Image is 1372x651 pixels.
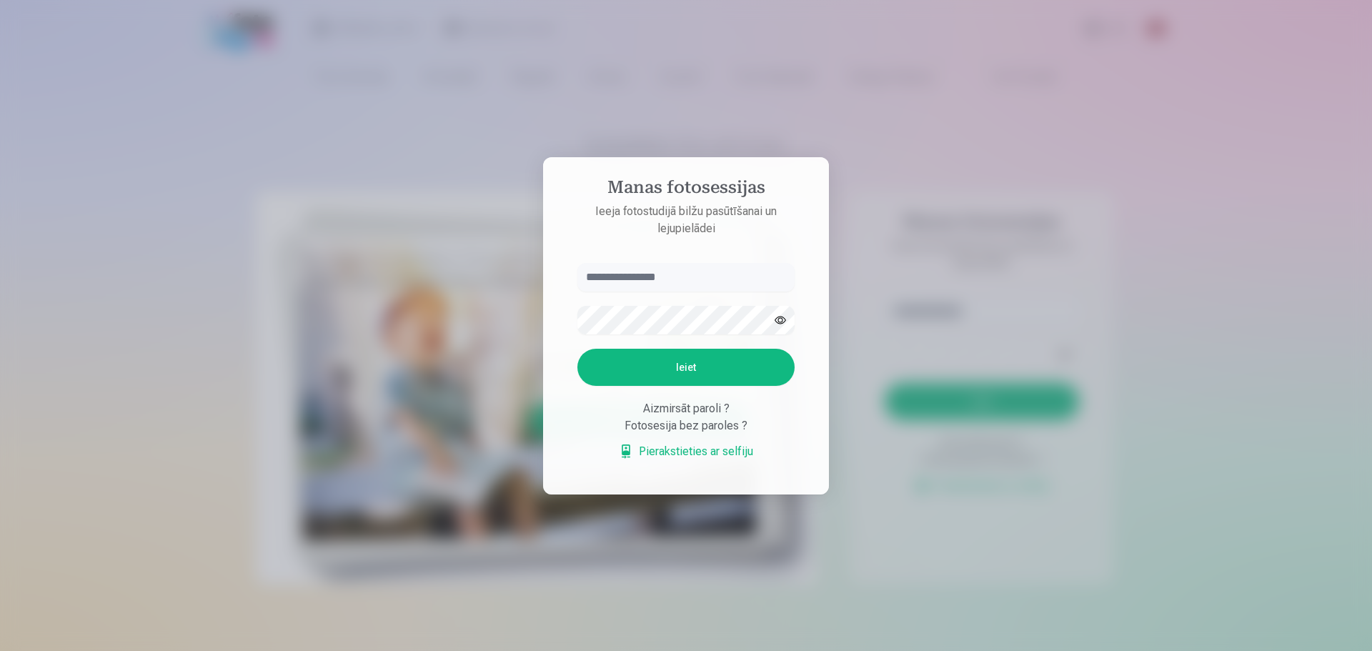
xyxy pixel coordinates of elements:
p: Ieeja fotostudijā bilžu pasūtīšanai un lejupielādei [563,203,809,237]
button: Ieiet [577,349,795,386]
a: Pierakstieties ar selfiju [619,443,753,460]
h4: Manas fotosessijas [563,177,809,203]
div: Aizmirsāt paroli ? [577,400,795,417]
div: Fotosesija bez paroles ? [577,417,795,434]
